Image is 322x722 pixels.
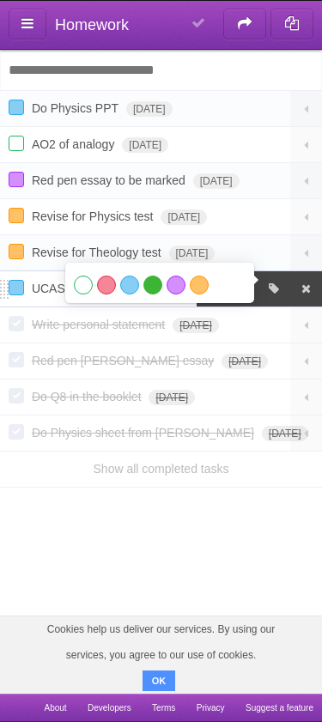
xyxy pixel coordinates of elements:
[9,424,24,440] label: Done
[167,276,185,294] label: Purple
[246,694,313,722] a: Suggest a feature
[9,100,24,115] label: Done
[9,280,24,295] label: Done
[94,462,229,476] a: Show all completed tasks
[32,426,258,440] span: Do Physics sheet from [PERSON_NAME]
[9,388,24,403] label: Done
[190,276,209,294] label: Orange
[143,276,162,294] label: Green
[44,694,66,722] a: About
[197,694,225,722] a: Privacy
[9,208,24,223] label: Done
[9,136,24,151] label: Done
[9,316,24,331] label: Done
[32,137,119,151] span: AO2 of analogy
[9,172,24,187] label: Done
[32,209,158,223] span: Revise for Physics test
[161,209,207,225] span: [DATE]
[9,244,24,259] label: Done
[262,426,308,441] span: [DATE]
[97,276,116,294] label: Red
[143,670,176,691] button: OK
[55,16,129,33] span: Homework
[126,101,173,117] span: [DATE]
[32,173,190,187] span: Red pen essay to be marked
[9,352,24,367] label: Done
[169,246,216,261] span: [DATE]
[32,318,169,331] span: Write personal statement
[32,101,123,115] span: Do Physics PPT
[32,354,218,367] span: Red pen [PERSON_NAME] essay
[88,694,131,722] a: Developers
[74,276,93,294] label: White
[149,390,195,405] span: [DATE]
[32,246,166,259] span: Revise for Theology test
[32,390,146,403] span: Do Q8 in the booklet
[120,276,139,294] label: Blue
[122,137,168,153] span: [DATE]
[17,616,305,668] span: Cookies help us deliver our services. By using our services, you agree to our use of cookies.
[152,694,175,722] a: Terms
[32,282,70,295] span: UCAS
[222,354,268,369] span: [DATE]
[173,318,219,333] span: [DATE]
[193,173,240,189] span: [DATE]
